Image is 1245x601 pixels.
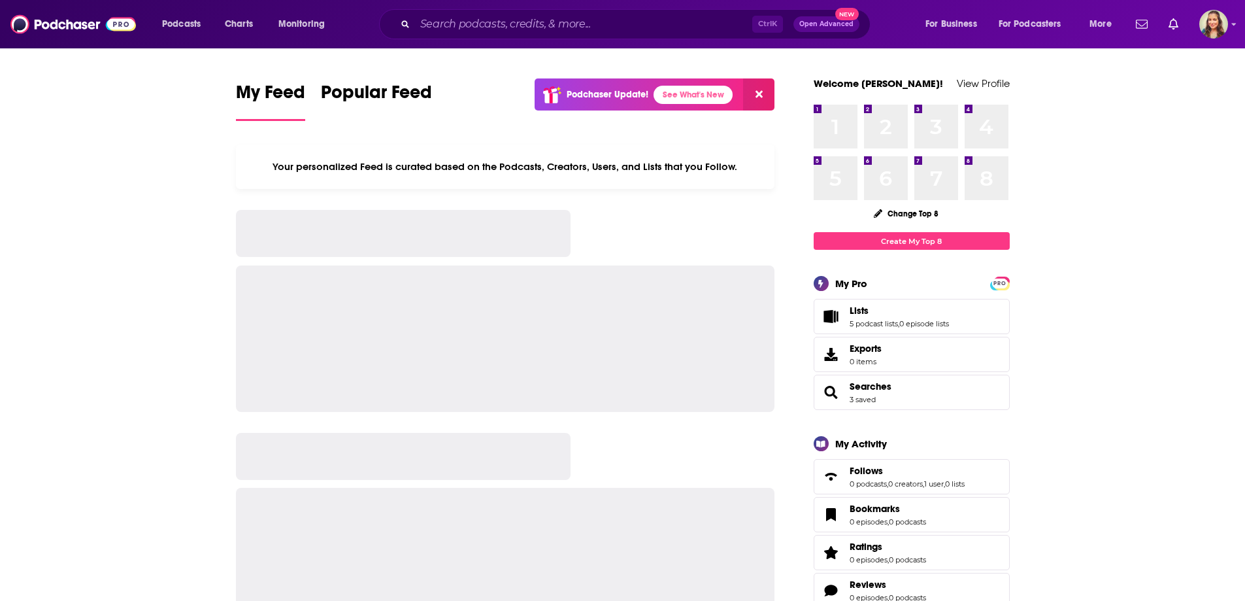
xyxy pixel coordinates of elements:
button: Open AdvancedNew [793,16,859,32]
a: Bookmarks [818,506,844,524]
a: 0 episode lists [899,319,949,328]
span: Lists [850,305,869,317]
a: 1 user [924,479,944,489]
a: Reviews [850,579,926,591]
button: Show profile menu [1199,10,1228,39]
button: Change Top 8 [866,205,947,222]
span: Ratings [850,541,882,553]
span: More [1089,15,1112,33]
span: Follows [850,465,883,477]
button: open menu [990,14,1080,35]
span: , [898,319,899,328]
a: Show notifications dropdown [1131,13,1153,35]
a: Show notifications dropdown [1163,13,1184,35]
a: 0 creators [888,479,923,489]
a: Reviews [818,581,844,600]
span: Exports [850,343,882,354]
div: My Pro [835,277,867,290]
button: open menu [269,14,342,35]
span: Lists [814,299,1010,334]
span: My Feed [236,81,305,111]
span: Reviews [850,579,886,591]
a: 0 podcasts [889,555,926,564]
span: Ctrl K [752,16,783,33]
a: 0 lists [945,479,965,489]
span: Ratings [814,535,1010,570]
span: , [888,555,889,564]
img: User Profile [1199,10,1228,39]
a: Follows [818,468,844,486]
span: Bookmarks [850,503,900,515]
a: Ratings [818,543,844,562]
button: open menu [153,14,218,35]
a: 0 episodes [850,517,888,526]
a: Ratings [850,541,926,553]
span: Follows [814,459,1010,494]
span: Searches [814,375,1010,410]
a: See What's New [654,86,733,104]
a: PRO [992,278,1008,288]
a: 0 podcasts [889,517,926,526]
span: For Business [925,15,977,33]
button: open menu [916,14,993,35]
span: , [887,479,888,489]
a: Popular Feed [321,81,432,121]
span: , [888,517,889,526]
div: Search podcasts, credits, & more... [391,9,883,39]
span: Podcasts [162,15,201,33]
span: Exports [818,345,844,364]
p: Podchaser Update! [567,89,648,100]
span: New [835,8,859,20]
div: My Activity [835,438,887,450]
a: Searches [850,381,891,392]
a: Bookmarks [850,503,926,515]
a: 0 episodes [850,555,888,564]
img: Podchaser - Follow, Share and Rate Podcasts [10,12,136,37]
a: Create My Top 8 [814,232,1010,250]
a: My Feed [236,81,305,121]
span: Open Advanced [799,21,854,27]
a: Searches [818,383,844,402]
span: 0 items [850,357,882,366]
a: Exports [814,337,1010,372]
span: For Podcasters [999,15,1061,33]
span: Bookmarks [814,497,1010,532]
button: open menu [1080,14,1128,35]
a: 3 saved [850,395,876,404]
a: 5 podcast lists [850,319,898,328]
a: Charts [216,14,261,35]
a: View Profile [957,77,1010,90]
span: , [944,479,945,489]
input: Search podcasts, credits, & more... [415,14,752,35]
div: Your personalized Feed is curated based on the Podcasts, Creators, Users, and Lists that you Follow. [236,145,775,189]
a: 0 podcasts [850,479,887,489]
a: Welcome [PERSON_NAME]! [814,77,943,90]
span: Monitoring [278,15,325,33]
span: Charts [225,15,253,33]
a: Lists [818,307,844,326]
a: Lists [850,305,949,317]
span: Popular Feed [321,81,432,111]
span: , [923,479,924,489]
a: Follows [850,465,965,477]
span: Logged in as adriana.guzman [1199,10,1228,39]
